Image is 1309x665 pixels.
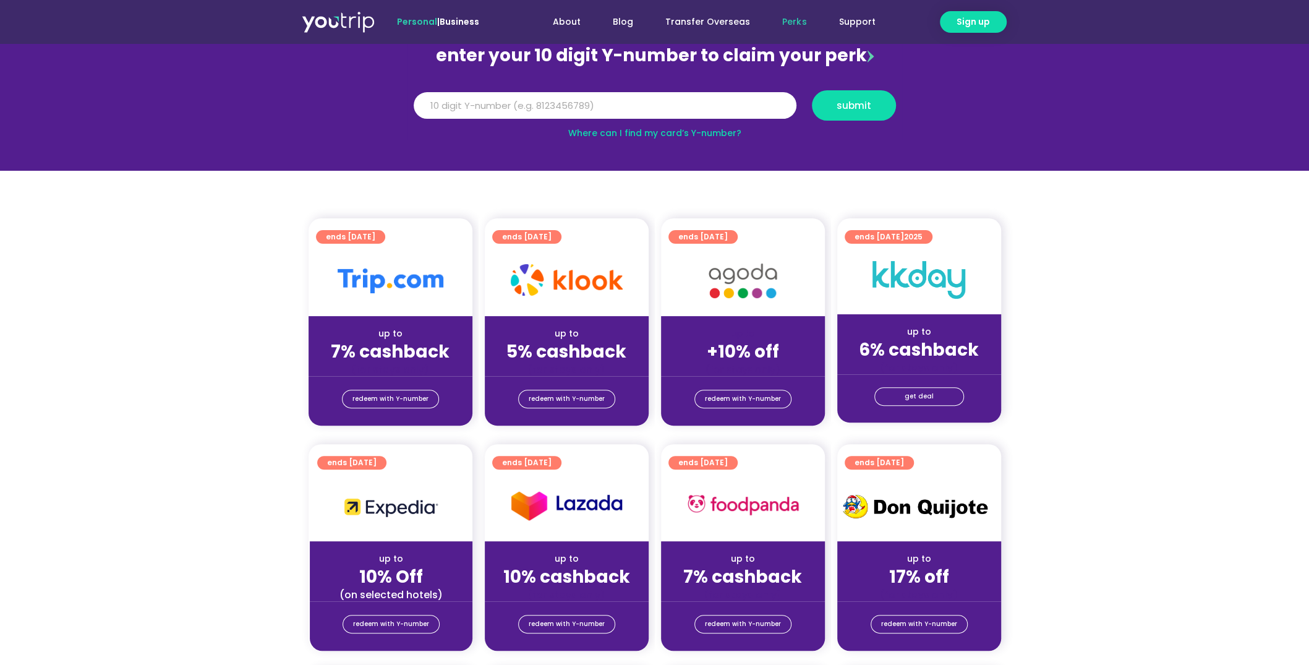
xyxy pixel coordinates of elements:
[671,363,815,376] div: (for stays only)
[529,616,605,633] span: redeem with Y-number
[327,456,377,470] span: ends [DATE]
[529,390,605,408] span: redeem with Y-number
[904,231,923,242] span: 2025
[320,588,463,601] div: (on selected hotels)
[905,388,934,405] span: get deal
[326,230,375,244] span: ends [DATE]
[492,230,561,244] a: ends [DATE]
[597,11,649,33] a: Blog
[671,552,815,565] div: up to
[513,11,891,33] nav: Menu
[668,456,738,470] a: ends [DATE]
[845,456,914,470] a: ends [DATE]
[649,11,766,33] a: Transfer Overseas
[342,390,439,408] a: redeem with Y-number
[889,565,949,589] strong: 17% off
[837,101,871,110] span: submit
[495,552,639,565] div: up to
[847,361,991,374] div: (for stays only)
[359,565,423,589] strong: 10% Off
[881,616,957,633] span: redeem with Y-number
[495,588,639,601] div: (for stays only)
[847,325,991,338] div: up to
[707,340,779,364] strong: +10% off
[678,230,728,244] span: ends [DATE]
[492,456,561,470] a: ends [DATE]
[316,230,385,244] a: ends [DATE]
[320,552,463,565] div: up to
[495,327,639,340] div: up to
[440,15,479,28] a: Business
[705,616,781,633] span: redeem with Y-number
[845,230,932,244] a: ends [DATE]2025
[503,565,630,589] strong: 10% cashback
[317,456,386,470] a: ends [DATE]
[407,40,902,72] div: enter your 10 digit Y-number to claim your perk
[683,565,802,589] strong: 7% cashback
[671,588,815,601] div: (for stays only)
[353,616,429,633] span: redeem with Y-number
[352,390,429,408] span: redeem with Y-number
[502,230,552,244] span: ends [DATE]
[397,15,437,28] span: Personal
[855,230,923,244] span: ends [DATE]
[414,92,796,119] input: 10 digit Y-number (e.g. 8123456789)
[766,11,822,33] a: Perks
[568,127,741,139] a: Where can I find my card’s Y-number?
[668,230,738,244] a: ends [DATE]
[414,90,896,130] form: Y Number
[502,456,552,470] span: ends [DATE]
[506,340,626,364] strong: 5% cashback
[847,588,991,601] div: (for stays only)
[822,11,891,33] a: Support
[495,363,639,376] div: (for stays only)
[940,11,1007,33] a: Sign up
[537,11,597,33] a: About
[694,615,791,633] a: redeem with Y-number
[871,615,968,633] a: redeem with Y-number
[694,390,791,408] a: redeem with Y-number
[855,456,904,470] span: ends [DATE]
[847,552,991,565] div: up to
[518,390,615,408] a: redeem with Y-number
[343,615,440,633] a: redeem with Y-number
[331,340,450,364] strong: 7% cashback
[397,15,479,28] span: |
[859,338,979,362] strong: 6% cashback
[318,363,463,376] div: (for stays only)
[705,390,781,408] span: redeem with Y-number
[678,456,728,470] span: ends [DATE]
[731,327,754,340] span: up to
[318,327,463,340] div: up to
[518,615,615,633] a: redeem with Y-number
[957,15,990,28] span: Sign up
[812,90,896,121] button: submit
[874,387,964,406] a: get deal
